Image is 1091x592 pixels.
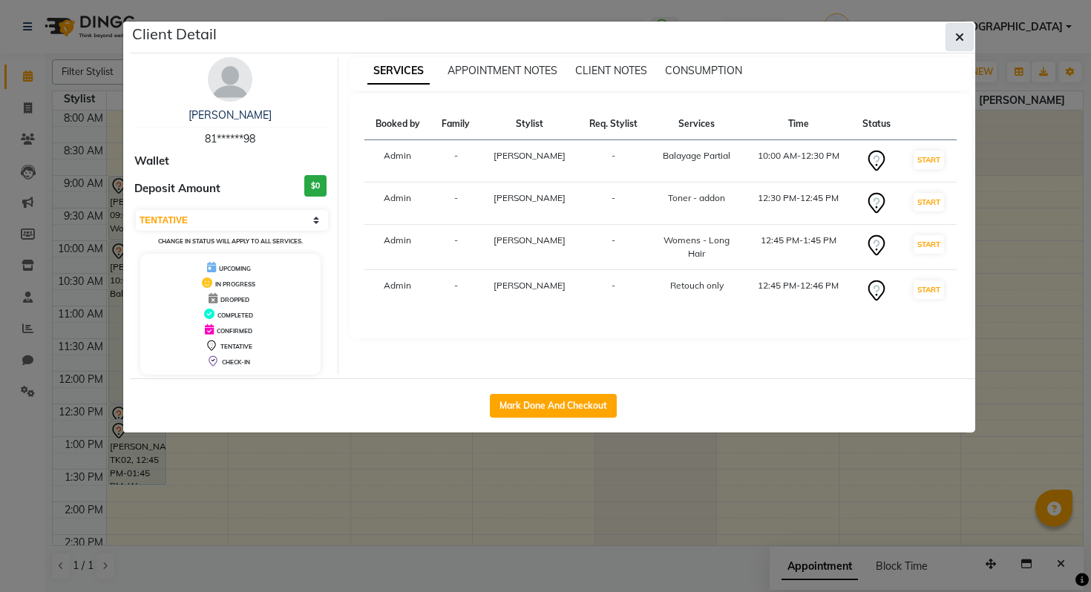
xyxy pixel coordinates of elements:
td: Admin [364,140,432,182]
span: Wallet [134,153,169,170]
th: Services [649,108,744,140]
span: APPOINTMENT NOTES [448,64,557,77]
span: CLIENT NOTES [575,64,647,77]
span: CHECK-IN [222,358,250,366]
h5: Client Detail [132,23,217,45]
td: - [431,270,481,312]
th: Req. Stylist [577,108,649,140]
small: Change in status will apply to all services. [158,237,303,245]
th: Family [431,108,481,140]
th: Status [852,108,902,140]
button: START [914,151,944,169]
a: [PERSON_NAME] [189,108,272,122]
th: Booked by [364,108,432,140]
button: Mark Done And Checkout [490,394,617,418]
span: DROPPED [220,296,249,303]
span: Deposit Amount [134,180,220,197]
span: [PERSON_NAME] [494,192,566,203]
div: Balayage Partial [658,149,735,162]
span: TENTATIVE [220,343,252,350]
div: Womens - Long Hair [658,234,735,260]
th: Stylist [481,108,577,140]
td: - [577,225,649,270]
span: UPCOMING [219,265,251,272]
td: Admin [364,182,432,225]
td: Admin [364,225,432,270]
span: SERVICES [367,58,430,85]
td: - [577,182,649,225]
td: 12:45 PM-1:45 PM [744,225,851,270]
td: - [577,140,649,182]
td: 12:30 PM-12:45 PM [744,182,851,225]
h3: $0 [304,175,327,197]
th: Time [744,108,851,140]
img: avatar [208,57,252,102]
span: [PERSON_NAME] [494,280,566,291]
span: [PERSON_NAME] [494,150,566,161]
span: [PERSON_NAME] [494,234,566,246]
td: - [431,225,481,270]
button: START [914,235,944,254]
span: IN PROGRESS [215,280,255,288]
td: Admin [364,270,432,312]
td: - [431,182,481,225]
td: - [431,140,481,182]
div: Retouch only [658,279,735,292]
td: - [577,270,649,312]
td: 12:45 PM-12:46 PM [744,270,851,312]
button: START [914,280,944,299]
td: 10:00 AM-12:30 PM [744,140,851,182]
span: CONFIRMED [217,327,252,335]
span: COMPLETED [217,312,253,319]
button: START [914,193,944,211]
span: CONSUMPTION [665,64,742,77]
div: Toner - addon [658,191,735,205]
